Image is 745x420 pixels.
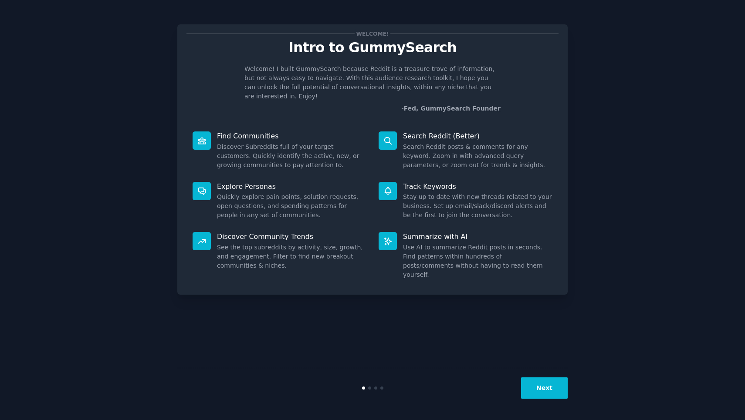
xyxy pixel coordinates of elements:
[403,192,552,220] dd: Stay up to date with new threads related to your business. Set up email/slack/discord alerts and ...
[403,131,552,141] p: Search Reddit (Better)
[217,232,366,241] p: Discover Community Trends
[217,192,366,220] dd: Quickly explore pain points, solution requests, open questions, and spending patterns for people ...
[403,105,501,112] a: Fed, GummySearch Founder
[217,182,366,191] p: Explore Personas
[186,40,559,55] p: Intro to GummySearch
[403,232,552,241] p: Summarize with AI
[217,142,366,170] dd: Discover Subreddits full of your target customers. Quickly identify the active, new, or growing c...
[403,142,552,170] dd: Search Reddit posts & comments for any keyword. Zoom in with advanced query parameters, or zoom o...
[244,64,501,101] p: Welcome! I built GummySearch because Reddit is a treasure trove of information, but not always ea...
[401,104,501,113] div: -
[217,243,366,270] dd: See the top subreddits by activity, size, growth, and engagement. Filter to find new breakout com...
[403,182,552,191] p: Track Keywords
[403,243,552,279] dd: Use AI to summarize Reddit posts in seconds. Find patterns within hundreds of posts/comments with...
[521,377,568,399] button: Next
[217,131,366,141] p: Find Communities
[355,29,390,38] span: Welcome!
